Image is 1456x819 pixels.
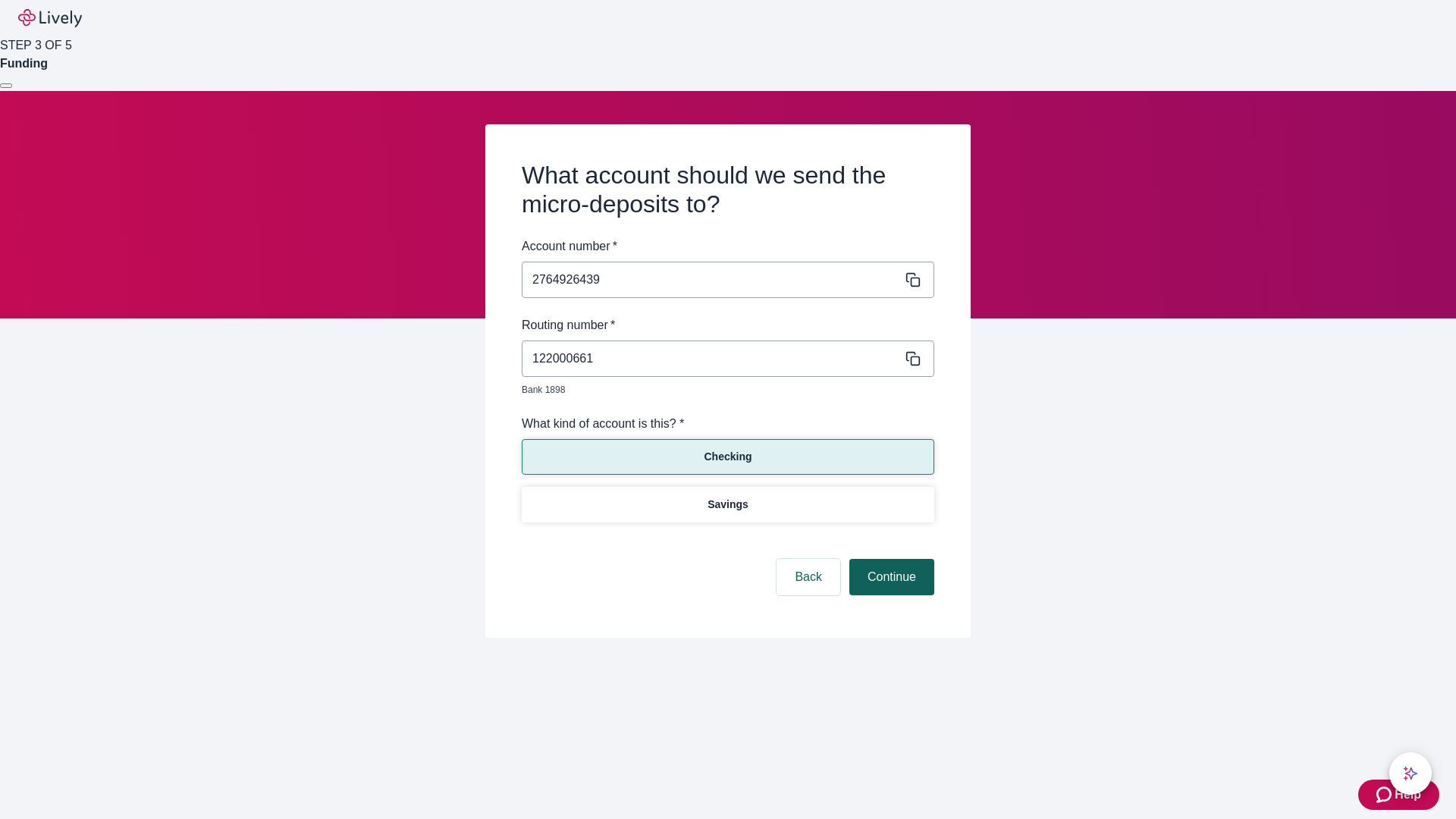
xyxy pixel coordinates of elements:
[522,316,615,334] label: Routing number
[849,559,934,595] button: Continue
[522,237,617,256] label: Account number
[902,269,924,290] button: Copy message content to clipboard
[1389,752,1432,795] button: chat
[905,272,921,287] svg: Copy to clipboard
[1376,786,1395,804] svg: Zendesk support icon
[522,161,934,219] h2: What account should we send the micro-deposits to?
[522,439,934,475] button: Checking
[905,351,921,366] svg: Copy to clipboard
[1358,780,1439,810] button: Zendesk support iconHelp
[522,415,684,433] label: What kind of account is this? *
[522,383,924,397] p: Bank 1898
[18,9,82,27] img: Lively
[902,348,924,369] button: Copy message content to clipboard
[708,497,748,513] p: Savings
[704,449,752,465] p: Checking
[1395,786,1421,804] span: Help
[777,559,840,595] button: Back
[1403,766,1418,781] svg: Lively AI Assistant
[522,487,934,522] button: Savings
